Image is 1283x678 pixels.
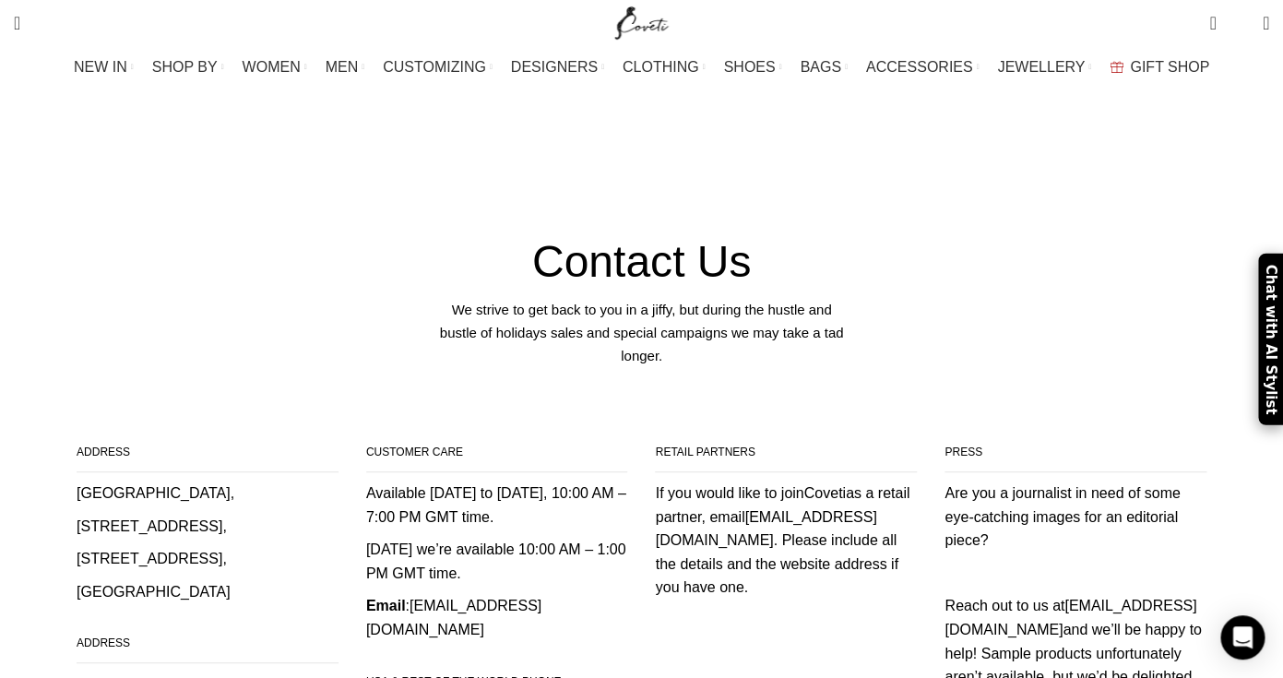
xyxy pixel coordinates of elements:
[997,49,1091,86] a: JEWELLERY
[1234,18,1248,32] span: 0
[944,482,1206,553] p: Are you a journalist in need of some eye-catching images for an editorial piece?
[633,124,709,139] span: Contact us
[366,538,628,585] p: [DATE] we’re available 10:00 AM – 1:00 PM GMT time.
[383,58,486,76] span: CUSTOMIZING
[532,235,751,289] h4: Contact Us
[366,594,628,641] p: :
[944,442,1206,472] h4: PRESS
[366,442,628,472] h4: CUSTOMER CARE
[511,49,604,86] a: DESIGNERS
[243,58,301,76] span: WOMEN
[800,58,840,76] span: BAGS
[366,598,541,637] a: [EMAIL_ADDRESS][DOMAIN_NAME]
[383,49,493,86] a: CUSTOMIZING
[152,58,218,76] span: SHOP BY
[366,482,628,529] p: Available [DATE] to [DATE], 10:00 AM – 7:00 PM GMT time.
[5,49,1278,86] div: Main navigation
[77,515,339,539] p: [STREET_ADDRESS],
[366,598,406,613] strong: Email
[77,547,339,571] p: [STREET_ADDRESS],
[611,14,672,30] a: Site logo
[866,58,973,76] span: ACCESSORIES
[74,49,134,86] a: NEW IN
[800,49,847,86] a: BAGS
[77,580,339,604] p: [GEOGRAPHIC_DATA]
[326,58,359,76] span: MEN
[866,49,980,86] a: ACCESSORIES
[655,482,917,600] p: If you would like to join as a retail partner, email . Please include all the details and the web...
[997,58,1085,76] span: JEWELLERY
[74,58,127,76] span: NEW IN
[1220,615,1265,660] div: Open Intercom Messenger
[1110,61,1123,73] img: GiftBag
[77,633,339,663] h4: ADDRESS
[152,49,224,86] a: SHOP BY
[326,49,364,86] a: MEN
[1130,58,1209,76] span: GIFT SHOP
[623,58,699,76] span: CLOTHING
[511,58,598,76] span: DESIGNERS
[723,58,775,76] span: SHOES
[1110,49,1209,86] a: GIFT SHOP
[723,49,781,86] a: SHOES
[655,509,876,549] a: [EMAIL_ADDRESS][DOMAIN_NAME]
[5,5,30,42] a: Search
[1211,9,1225,23] span: 0
[432,298,851,367] div: We strive to get back to you in a jiffy, but during the hustle and bustle of holidays sales and s...
[1230,5,1249,42] div: My Wishlist
[944,598,1196,637] a: [EMAIL_ADDRESS][DOMAIN_NAME]
[803,485,845,501] a: Coveti
[77,482,339,506] p: [GEOGRAPHIC_DATA],
[77,442,339,472] h4: ADDRESS
[655,442,917,472] h4: RETAIL PARTNERS
[243,49,307,86] a: WOMEN
[1200,5,1225,42] a: 0
[623,49,706,86] a: CLOTHING
[575,124,614,139] a: Home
